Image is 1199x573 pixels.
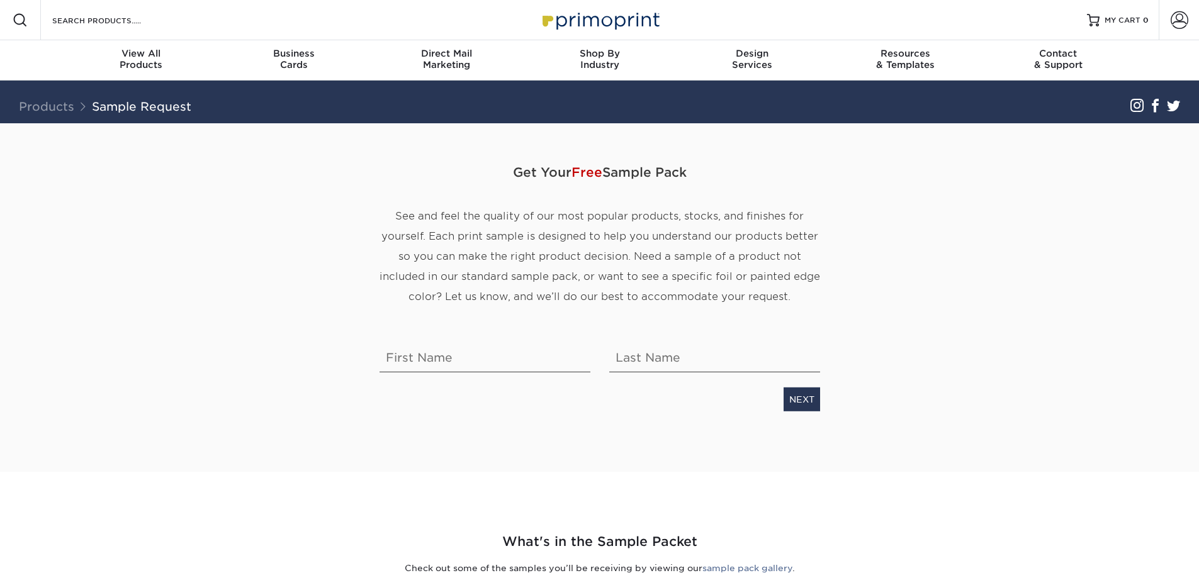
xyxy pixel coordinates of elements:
div: Cards [217,48,370,70]
span: Shop By [523,48,676,59]
div: & Support [982,48,1135,70]
a: sample pack gallery [702,563,792,573]
a: BusinessCards [217,40,370,81]
span: Resources [829,48,982,59]
a: NEXT [784,387,820,411]
span: MY CART [1105,15,1140,26]
a: Shop ByIndustry [523,40,676,81]
span: See and feel the quality of our most popular products, stocks, and finishes for yourself. Each pr... [380,210,820,303]
span: Business [217,48,370,59]
span: Free [571,165,602,180]
div: & Templates [829,48,982,70]
input: SEARCH PRODUCTS..... [51,13,174,28]
img: Primoprint [537,6,663,33]
span: Contact [982,48,1135,59]
div: Services [676,48,829,70]
a: View AllProducts [65,40,218,81]
a: Sample Request [92,99,191,113]
a: Products [19,99,74,113]
span: 0 [1143,16,1149,25]
span: Design [676,48,829,59]
a: Direct MailMarketing [370,40,523,81]
h2: What's in the Sample Packet [232,532,968,552]
a: Resources& Templates [829,40,982,81]
span: Get Your Sample Pack [380,153,820,191]
span: Direct Mail [370,48,523,59]
span: View All [65,48,218,59]
div: Marketing [370,48,523,70]
div: Products [65,48,218,70]
a: Contact& Support [982,40,1135,81]
a: DesignServices [676,40,829,81]
div: Industry [523,48,676,70]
